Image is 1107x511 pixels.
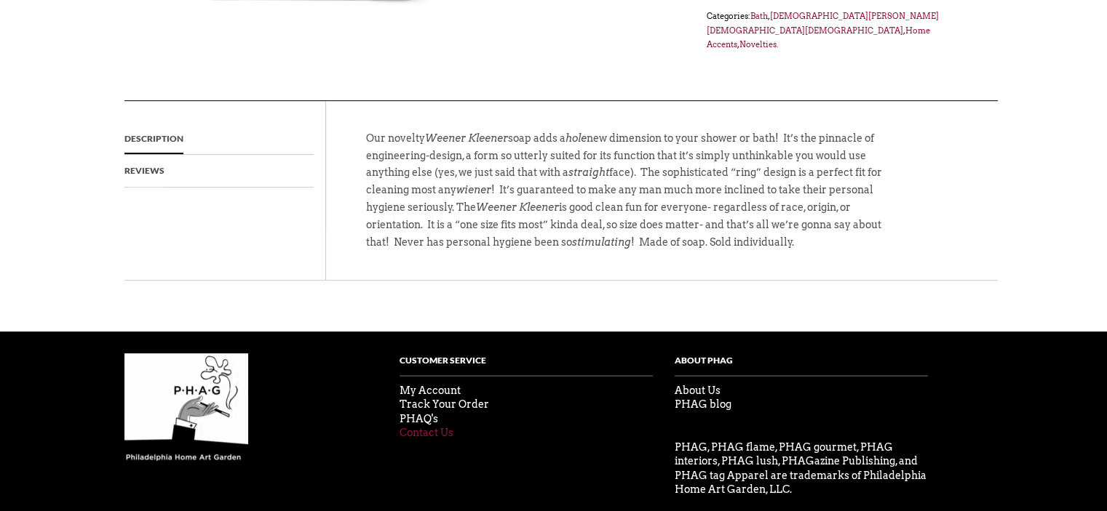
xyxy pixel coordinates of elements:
[572,236,631,248] em: stimulating
[400,427,453,438] a: Contact Us
[566,132,587,144] em: hole
[750,11,768,21] a: Bath
[124,123,183,155] a: Description
[456,184,491,196] em: wiener
[124,155,164,187] a: Reviews
[739,39,777,49] a: Novelties
[425,132,508,144] em: Weener Kleener
[675,398,731,410] a: PHAG blog
[568,166,609,178] em: straight
[124,353,248,462] img: phag-logo-compressor.gif
[400,413,438,425] a: PHAQ's
[675,353,928,377] h4: About PHag
[366,130,905,266] p: Our novelty soap adds a new dimension to your shower or bath! It’s the pinnacle of engineering-de...
[400,353,653,377] h4: Customer Service
[675,440,928,497] p: PHAG, PHAG flame, PHAG gourmet, PHAG interiors, PHAG lush, PHAGazine Publishing, and PHAG tag App...
[707,8,983,52] span: Categories: , , , .
[400,398,489,410] a: Track Your Order
[476,201,559,213] em: Weener Kleener
[675,385,721,396] a: About Us
[400,385,461,396] a: My Account
[707,11,939,36] a: [DEMOGRAPHIC_DATA][PERSON_NAME][DEMOGRAPHIC_DATA][DEMOGRAPHIC_DATA]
